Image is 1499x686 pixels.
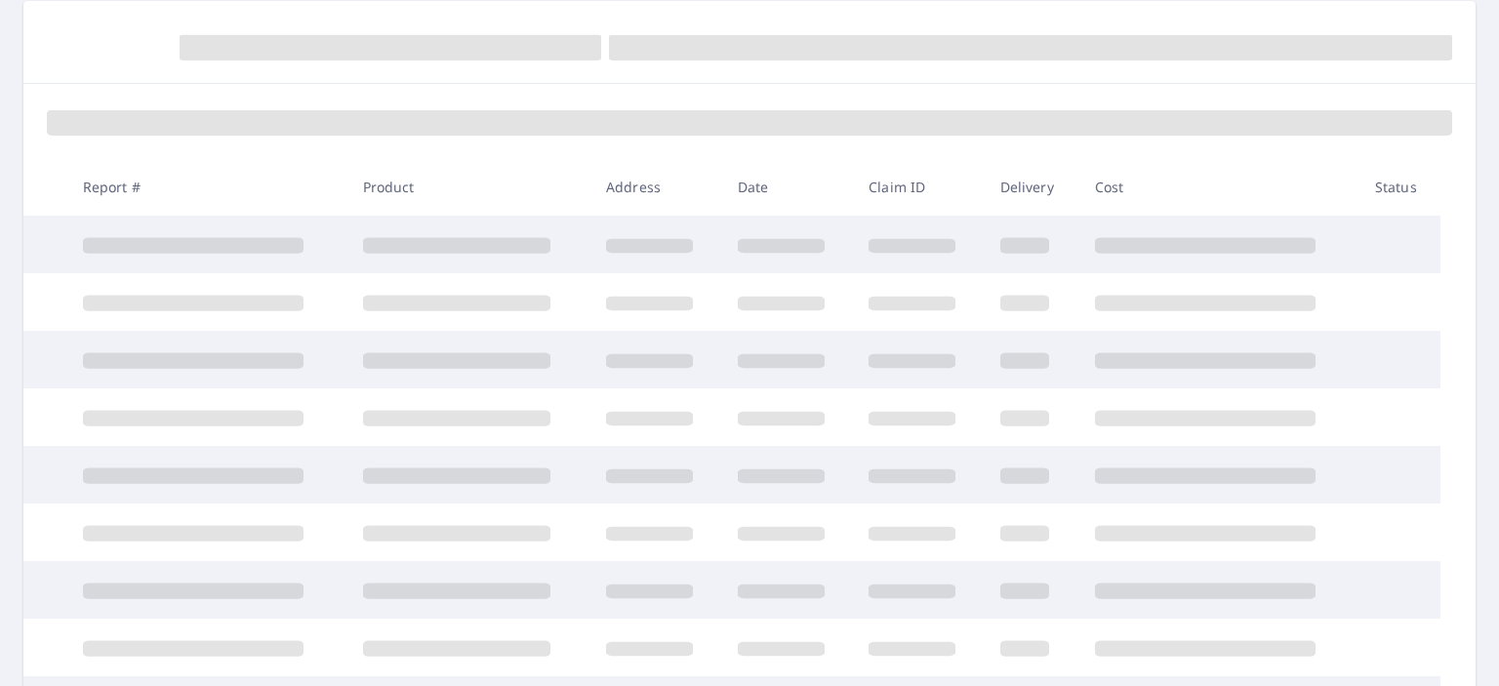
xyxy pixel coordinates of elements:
th: Delivery [985,158,1079,216]
th: Product [347,158,591,216]
th: Claim ID [853,158,985,216]
th: Report # [67,158,347,216]
th: Date [722,158,854,216]
th: Address [590,158,722,216]
th: Cost [1079,158,1359,216]
th: Status [1359,158,1440,216]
